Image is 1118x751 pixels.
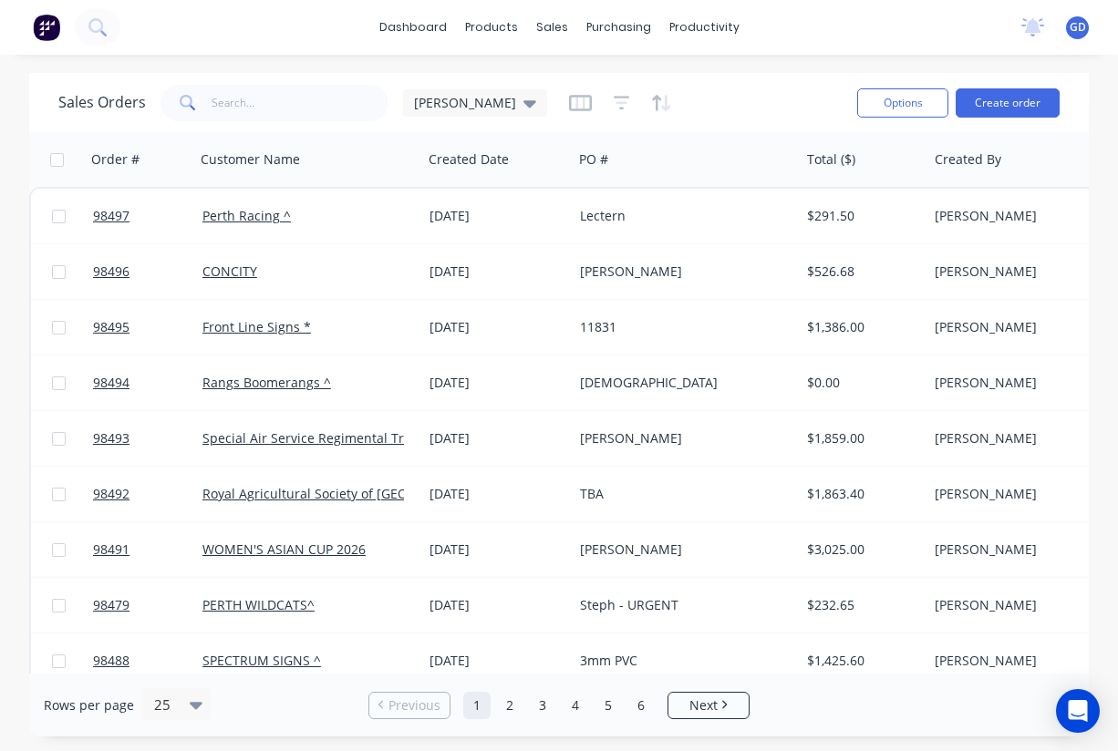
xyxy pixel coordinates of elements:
a: 98493 [93,411,202,466]
img: Factory [33,14,60,41]
a: 98479 [93,578,202,633]
a: Page 6 [627,692,655,719]
div: [DATE] [430,207,565,225]
div: $1,859.00 [807,429,914,448]
span: Previous [388,696,440,715]
div: $0.00 [807,374,914,392]
div: [DATE] [430,429,565,448]
span: [PERSON_NAME] [414,93,516,112]
a: 98496 [93,244,202,299]
a: Front Line Signs * [202,318,311,335]
div: $1,425.60 [807,652,914,670]
span: 98496 [93,262,129,281]
a: Perth Racing ^ [202,207,291,224]
div: [DATE] [430,485,565,503]
a: Page 2 [496,692,523,719]
div: TBA [580,485,782,503]
div: [PERSON_NAME] [580,429,782,448]
span: 98497 [93,207,129,225]
div: [DATE] [430,652,565,670]
a: 98497 [93,189,202,243]
div: [DATE] [430,262,565,281]
a: 98492 [93,467,202,521]
div: PO # [579,150,608,169]
div: [PERSON_NAME] [580,262,782,281]
div: [DATE] [430,374,565,392]
a: Royal Agricultural Society of [GEOGRAPHIC_DATA] [202,485,502,502]
a: WOMEN'S ASIAN CUP 2026 [202,540,366,558]
div: purchasing [577,14,660,41]
a: 98495 [93,300,202,355]
div: $291.50 [807,207,914,225]
a: Page 4 [562,692,589,719]
span: GD [1070,19,1086,36]
h1: Sales Orders [58,94,146,111]
a: 98491 [93,522,202,577]
div: Steph - URGENT [580,596,782,614]
div: Created By [935,150,1001,169]
a: dashboard [370,14,456,41]
a: SPECTRUM SIGNS ^ [202,652,321,669]
input: Search... [212,85,389,121]
span: 98491 [93,540,129,559]
div: Created Date [429,150,509,169]
a: 98494 [93,355,202,410]
div: [DATE] [430,540,565,559]
span: 98479 [93,596,129,614]
div: products [456,14,527,41]
div: $232.65 [807,596,914,614]
a: 98488 [93,633,202,688]
div: 11831 [580,318,782,336]
button: Create order [956,88,1060,118]
div: Open Intercom Messenger [1056,689,1100,733]
div: Order # [91,150,140,169]
a: Special Air Service Regimental Trust Fund [202,429,458,447]
span: 98492 [93,485,129,503]
a: CONCITY [202,262,257,280]
a: Previous page [369,696,450,715]
div: sales [527,14,577,41]
a: Page 5 [595,692,622,719]
div: Total ($) [807,150,855,169]
div: [PERSON_NAME] [580,540,782,559]
div: $3,025.00 [807,540,914,559]
ul: Pagination [361,692,757,719]
span: 98494 [93,374,129,392]
div: productivity [660,14,749,41]
a: Page 3 [529,692,556,719]
span: Rows per page [44,696,134,715]
div: Customer Name [201,150,300,169]
span: 98488 [93,652,129,670]
a: Rangs Boomerangs ^ [202,374,331,391]
div: [DEMOGRAPHIC_DATA] [580,374,782,392]
span: 98495 [93,318,129,336]
div: Lectern [580,207,782,225]
a: Page 1 is your current page [463,692,491,719]
div: $1,863.40 [807,485,914,503]
span: Next [689,696,718,715]
span: 98493 [93,429,129,448]
div: $526.68 [807,262,914,281]
div: 3mm PVC [580,652,782,670]
div: [DATE] [430,318,565,336]
button: Options [857,88,948,118]
div: $1,386.00 [807,318,914,336]
div: [DATE] [430,596,565,614]
a: PERTH WILDCATS^ [202,596,315,613]
a: Next page [668,696,749,715]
